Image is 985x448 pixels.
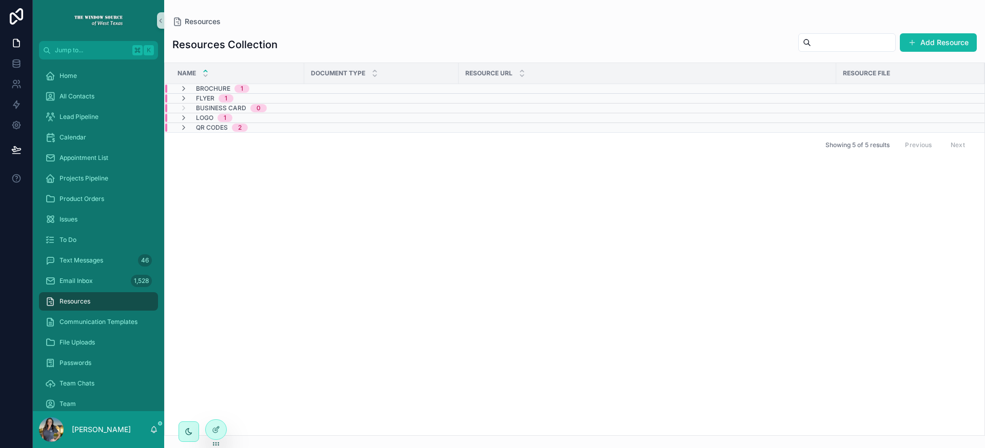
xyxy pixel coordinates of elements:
[39,354,158,372] a: Passwords
[196,94,214,103] span: Flyer
[60,338,95,347] span: File Uploads
[60,215,77,223] span: Issues
[185,16,221,27] span: Resources
[196,114,213,122] span: Logo
[238,124,242,132] div: 2
[60,236,76,244] span: To Do
[39,169,158,188] a: Projects Pipeline
[131,275,152,287] div: 1,528
[39,395,158,413] a: Team
[60,133,86,141] span: Calendar
[224,114,226,122] div: 1
[39,272,158,290] a: Email Inbox1,528
[39,149,158,167] a: Appointment List
[39,313,158,331] a: Communication Templates
[39,251,158,270] a: Text Messages46
[178,69,196,77] span: Name
[39,374,158,393] a: Team Chats
[843,69,890,77] span: Resource File
[39,67,158,85] a: Home
[39,108,158,126] a: Lead Pipeline
[172,37,278,52] h1: Resources Collection
[39,292,158,311] a: Resources
[900,33,977,52] button: Add Resource
[55,46,128,54] span: Jump to...
[33,59,164,411] div: scrollable content
[74,12,123,29] img: App logo
[60,154,108,162] span: Appointment List
[39,210,158,229] a: Issues
[60,318,137,326] span: Communication Templates
[196,124,228,132] span: QR Codes
[60,400,76,408] span: Team
[825,141,890,149] span: Showing 5 of 5 results
[145,46,153,54] span: K
[39,333,158,352] a: File Uploads
[257,104,261,112] div: 0
[39,231,158,249] a: To Do
[60,379,94,388] span: Team Chats
[225,94,227,103] div: 1
[138,254,152,267] div: 46
[72,424,131,435] p: [PERSON_NAME]
[465,69,513,77] span: Resource URL
[196,85,230,93] span: Brochure
[241,85,243,93] div: 1
[39,41,158,59] button: Jump to...K
[39,128,158,147] a: Calendar
[311,69,365,77] span: Document Type
[39,190,158,208] a: Product Orders
[60,92,94,100] span: All Contacts
[60,113,98,121] span: Lead Pipeline
[60,195,104,203] span: Product Orders
[39,87,158,106] a: All Contacts
[60,174,108,182] span: Projects Pipeline
[196,104,246,112] span: Business Card
[60,72,77,80] span: Home
[60,297,90,306] span: Resources
[60,359,91,367] span: Passwords
[60,256,103,264] span: Text Messages
[172,16,221,27] a: Resources
[60,277,93,285] span: Email Inbox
